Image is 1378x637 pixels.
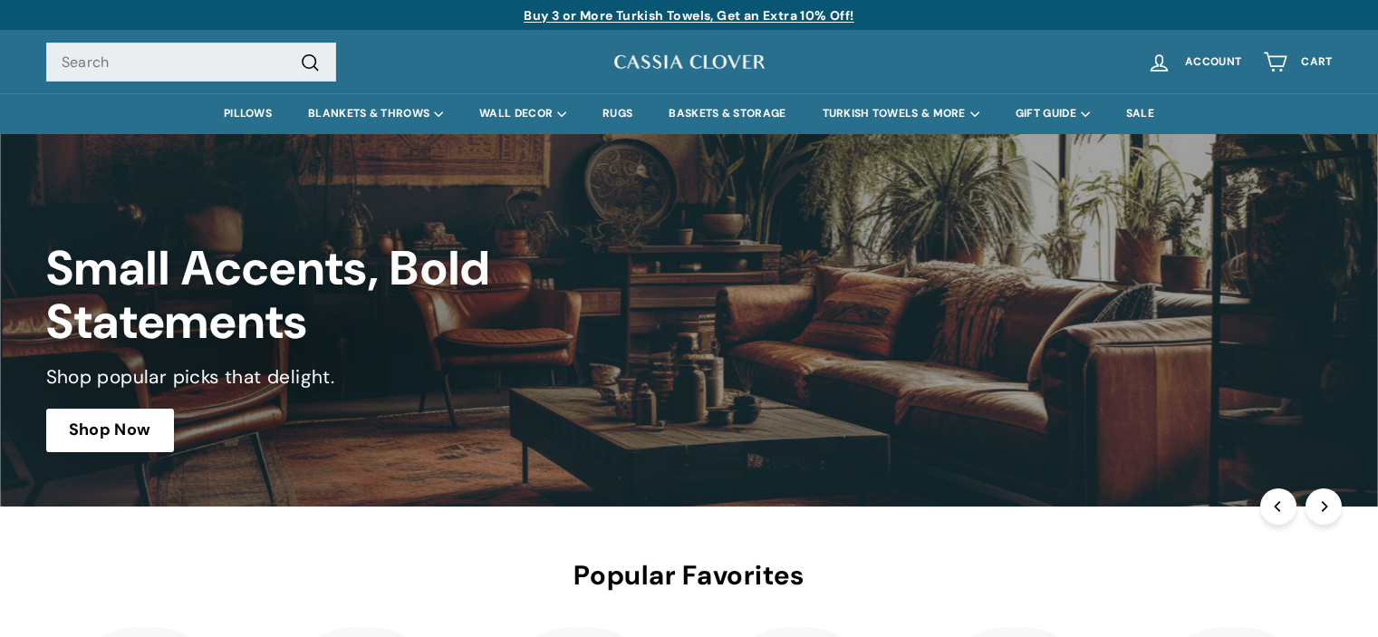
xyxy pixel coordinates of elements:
span: Account [1185,56,1241,68]
summary: BLANKETS & THROWS [290,93,461,134]
input: Search [46,43,336,82]
summary: WALL DECOR [461,93,584,134]
a: BASKETS & STORAGE [650,93,804,134]
a: Account [1136,35,1252,89]
summary: GIFT GUIDE [997,93,1108,134]
button: Next [1306,488,1342,525]
a: Buy 3 or More Turkish Towels, Get an Extra 10% Off! [524,7,853,24]
a: PILLOWS [206,93,290,134]
span: Cart [1301,56,1332,68]
a: Cart [1252,35,1343,89]
button: Previous [1260,488,1296,525]
summary: TURKISH TOWELS & MORE [805,93,997,134]
a: RUGS [584,93,650,134]
div: Primary [10,93,1369,134]
h2: Popular Favorites [46,561,1333,591]
a: SALE [1108,93,1172,134]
